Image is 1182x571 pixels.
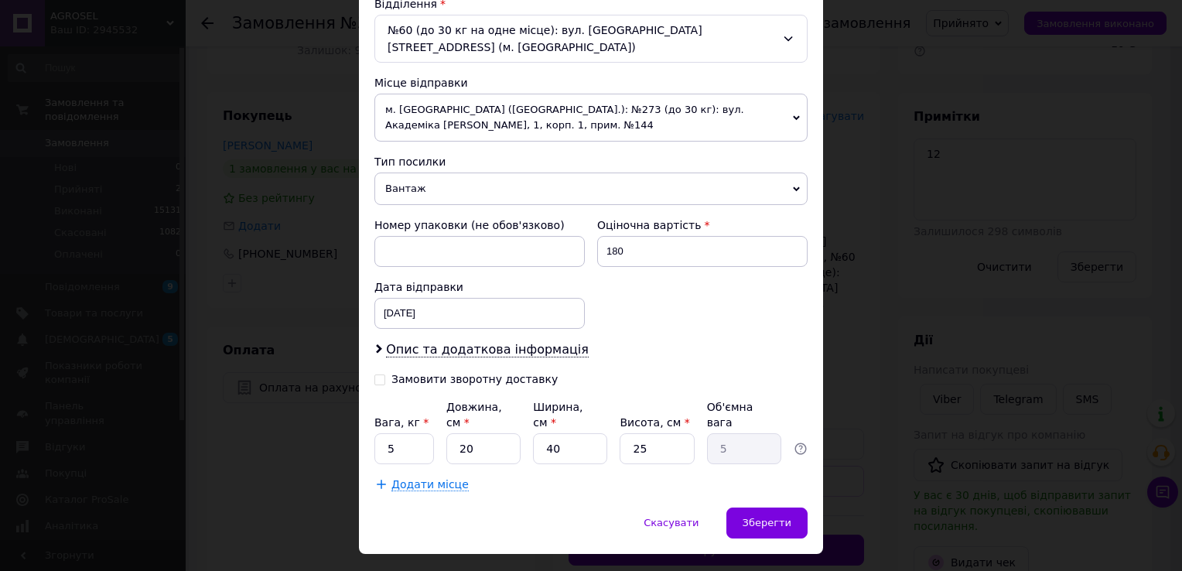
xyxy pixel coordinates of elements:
span: Додати місце [391,478,469,491]
div: №60 (до 30 кг на одне місце): вул. [GEOGRAPHIC_DATA] [STREET_ADDRESS] (м. [GEOGRAPHIC_DATA]) [374,15,808,63]
span: Зберегти [743,517,791,528]
span: Опис та додаткова інформація [386,342,589,357]
label: Висота, см [620,416,689,429]
label: Довжина, см [446,401,502,429]
label: Ширина, см [533,401,582,429]
div: Замовити зворотну доставку [391,373,558,386]
span: Місце відправки [374,77,468,89]
div: Оціночна вартість [597,217,808,233]
div: Дата відправки [374,279,585,295]
span: Тип посилки [374,156,446,168]
label: Вага, кг [374,416,429,429]
span: Скасувати [644,517,699,528]
div: Номер упаковки (не обов'язково) [374,217,585,233]
span: м. [GEOGRAPHIC_DATA] ([GEOGRAPHIC_DATA].): №273 (до 30 кг): вул. Академіка [PERSON_NAME], 1, корп... [374,94,808,142]
span: Вантаж [374,173,808,205]
div: Об'ємна вага [707,399,781,430]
